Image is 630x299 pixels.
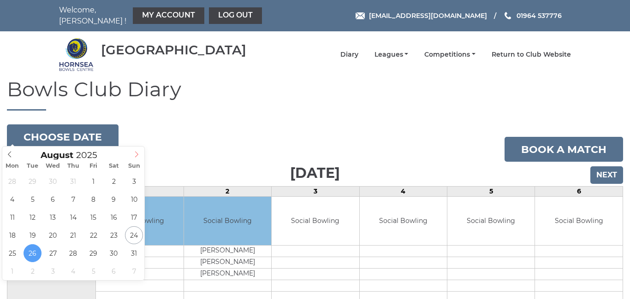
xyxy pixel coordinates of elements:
[505,12,511,19] img: Phone us
[359,187,447,197] td: 4
[125,208,143,226] span: August 17, 2025
[59,37,94,72] img: Hornsea Bowls Centre
[492,50,571,59] a: Return to Club Website
[23,163,43,169] span: Tue
[64,172,82,190] span: July 31, 2025
[104,163,124,169] span: Sat
[84,172,102,190] span: August 1, 2025
[184,245,271,257] td: [PERSON_NAME]
[101,43,246,57] div: [GEOGRAPHIC_DATA]
[105,262,123,280] span: September 6, 2025
[424,50,475,59] a: Competitions
[64,262,82,280] span: September 4, 2025
[84,244,102,262] span: August 29, 2025
[125,226,143,244] span: August 24, 2025
[356,11,487,21] a: Email [EMAIL_ADDRESS][DOMAIN_NAME]
[3,172,21,190] span: July 28, 2025
[64,208,82,226] span: August 14, 2025
[517,12,562,20] span: 01964 537776
[184,187,271,197] td: 2
[83,163,104,169] span: Fri
[360,197,447,245] td: Social Bowling
[3,262,21,280] span: September 1, 2025
[133,7,204,24] a: My Account
[447,197,535,245] td: Social Bowling
[24,208,42,226] span: August 12, 2025
[535,187,623,197] td: 6
[44,208,62,226] span: August 13, 2025
[44,262,62,280] span: September 3, 2025
[105,244,123,262] span: August 30, 2025
[505,137,623,162] a: Book a match
[7,124,119,149] button: Choose date
[272,187,359,197] td: 3
[41,151,73,160] span: Scroll to increment
[340,50,358,59] a: Diary
[84,190,102,208] span: August 8, 2025
[3,226,21,244] span: August 18, 2025
[7,78,623,111] h1: Bowls Club Diary
[44,172,62,190] span: July 30, 2025
[84,226,102,244] span: August 22, 2025
[209,7,262,24] a: Log out
[24,172,42,190] span: July 29, 2025
[503,11,562,21] a: Phone us 01964 537776
[105,172,123,190] span: August 2, 2025
[44,190,62,208] span: August 6, 2025
[590,166,623,184] input: Next
[105,190,123,208] span: August 9, 2025
[73,150,109,160] input: Scroll to increment
[374,50,409,59] a: Leagues
[3,190,21,208] span: August 4, 2025
[84,262,102,280] span: September 5, 2025
[44,244,62,262] span: August 27, 2025
[3,244,21,262] span: August 25, 2025
[184,268,271,280] td: [PERSON_NAME]
[59,5,264,27] nav: Welcome, [PERSON_NAME] !
[24,226,42,244] span: August 19, 2025
[356,12,365,19] img: Email
[24,190,42,208] span: August 5, 2025
[3,208,21,226] span: August 11, 2025
[124,163,144,169] span: Sun
[447,187,535,197] td: 5
[43,163,63,169] span: Wed
[272,197,359,245] td: Social Bowling
[64,190,82,208] span: August 7, 2025
[125,244,143,262] span: August 31, 2025
[105,226,123,244] span: August 23, 2025
[125,190,143,208] span: August 10, 2025
[184,197,271,245] td: Social Bowling
[125,172,143,190] span: August 3, 2025
[84,208,102,226] span: August 15, 2025
[64,244,82,262] span: August 28, 2025
[125,262,143,280] span: September 7, 2025
[535,197,623,245] td: Social Bowling
[184,257,271,268] td: [PERSON_NAME]
[24,262,42,280] span: September 2, 2025
[105,208,123,226] span: August 16, 2025
[369,12,487,20] span: [EMAIL_ADDRESS][DOMAIN_NAME]
[64,226,82,244] span: August 21, 2025
[44,226,62,244] span: August 20, 2025
[2,163,23,169] span: Mon
[24,244,42,262] span: August 26, 2025
[63,163,83,169] span: Thu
